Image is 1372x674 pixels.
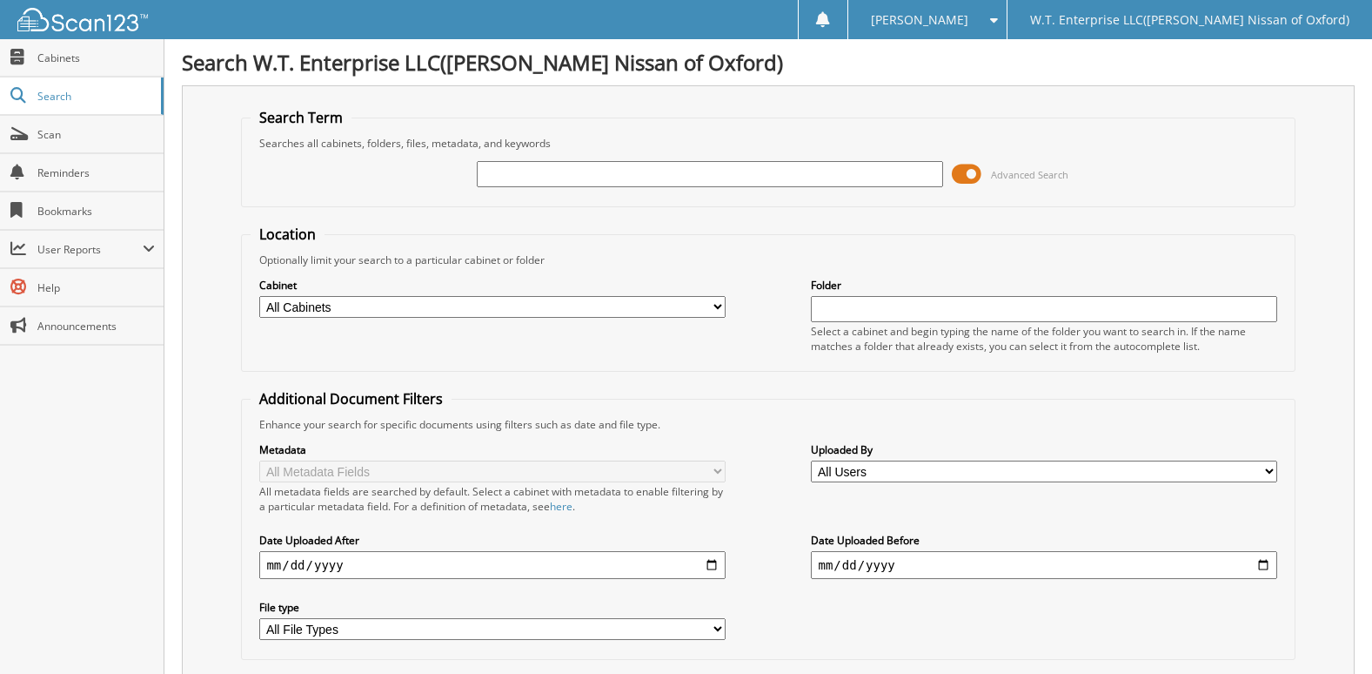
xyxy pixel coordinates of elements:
span: User Reports [37,242,143,257]
span: Reminders [37,165,155,180]
span: Cabinets [37,51,155,65]
span: W.T. Enterprise LLC([PERSON_NAME] Nissan of Oxford) [1030,15,1349,25]
span: Announcements [37,319,155,334]
span: Advanced Search [991,168,1068,181]
label: Date Uploaded Before [811,533,1276,548]
span: Search [37,89,152,104]
img: scan123-logo-white.svg [17,8,148,31]
div: Optionally limit your search to a particular cabinet or folder [251,253,1285,267]
input: start [259,551,725,579]
div: Select a cabinet and begin typing the name of the folder you want to search in. If the name match... [811,324,1276,354]
label: Cabinet [259,278,725,293]
label: File type [259,600,725,615]
span: Help [37,280,155,295]
label: Uploaded By [811,442,1276,457]
span: [PERSON_NAME] [871,15,968,25]
input: end [811,551,1276,579]
a: here [550,499,572,514]
legend: Additional Document Filters [251,389,452,408]
span: Scan [37,127,155,142]
span: Bookmarks [37,204,155,219]
legend: Location [251,225,325,244]
div: All metadata fields are searched by default. Select a cabinet with metadata to enable filtering b... [259,484,725,514]
legend: Search Term [251,108,351,127]
label: Folder [811,278,1276,293]
div: Enhance your search for specific documents using filters such as date and file type. [251,417,1285,432]
label: Date Uploaded After [259,533,725,548]
h1: Search W.T. Enterprise LLC([PERSON_NAME] Nissan of Oxford) [182,48,1355,77]
div: Searches all cabinets, folders, files, metadata, and keywords [251,136,1285,151]
label: Metadata [259,442,725,457]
